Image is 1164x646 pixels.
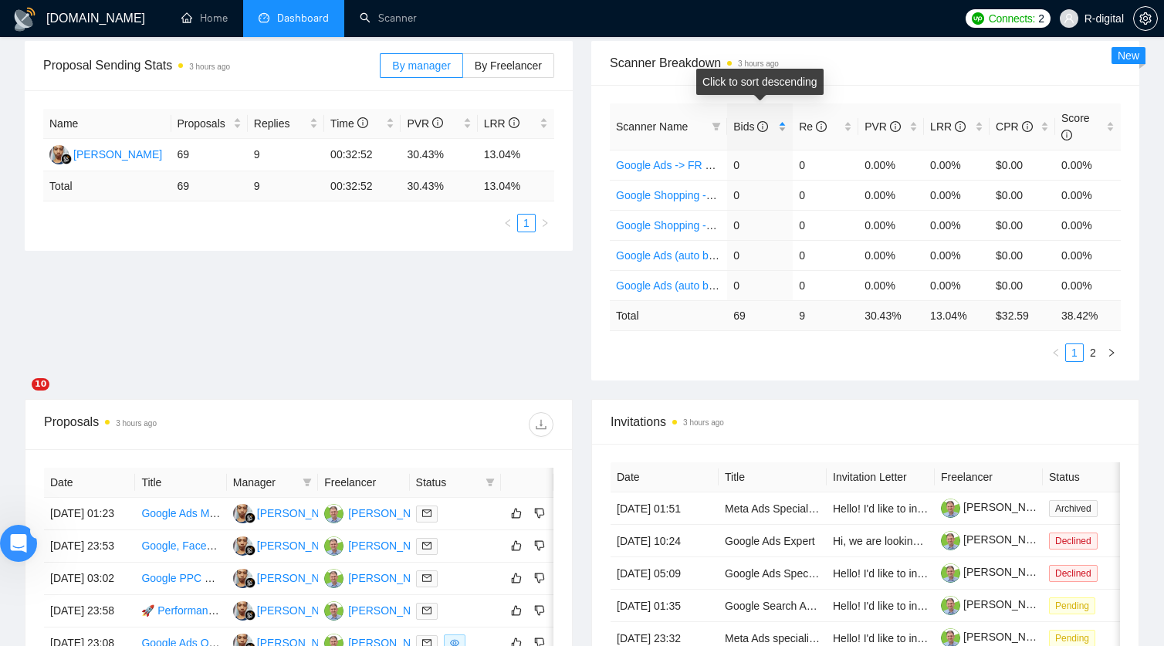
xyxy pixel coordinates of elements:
[890,121,901,132] span: info-circle
[858,270,924,300] td: 0.00%
[401,139,477,171] td: 30.43%
[44,468,135,498] th: Date
[1051,348,1061,357] span: left
[303,478,312,487] span: filter
[725,502,945,515] a: Meta Ads Specialist for Sensitive Travel Niche
[941,501,1052,513] a: [PERSON_NAME]
[696,69,824,95] div: Click to sort descending
[507,504,526,523] button: like
[254,115,306,132] span: Replies
[530,418,553,431] span: download
[171,139,248,171] td: 69
[49,147,162,160] a: YA[PERSON_NAME]
[727,240,793,270] td: 0
[478,139,554,171] td: 13.04%
[324,171,401,201] td: 00:32:52
[930,120,966,133] span: LRR
[727,210,793,240] td: 0
[990,270,1055,300] td: $0.00
[141,539,439,552] a: Google, Facebook, and Instagram Ad Word Specialist Needed
[135,468,226,498] th: Title
[924,240,990,270] td: 0.00%
[12,7,37,32] img: logo
[712,122,721,131] span: filter
[941,499,960,518] img: c1Idtl1sL_ojuo0BAW6lnVbU7OTxrDYU7FneGCPoFyJniWx9-ph69Zd6FWc_LIL-5A
[727,300,793,330] td: 69
[1107,348,1116,357] span: right
[611,557,719,590] td: [DATE] 05:09
[793,240,858,270] td: 0
[511,539,522,552] span: like
[793,180,858,210] td: 0
[725,567,1000,580] a: Google Ads Specialist Needed for Optimization and Fixes
[941,533,1052,546] a: [PERSON_NAME]
[324,539,437,551] a: RC[PERSON_NAME]
[530,504,549,523] button: dislike
[990,180,1055,210] td: $0.00
[941,598,1052,610] a: [PERSON_NAME]
[318,468,409,498] th: Freelancer
[422,573,431,583] span: mail
[233,569,252,588] img: YA
[507,536,526,555] button: like
[793,300,858,330] td: 9
[135,595,226,627] td: 🚀 Performance Marketer Wanted: Google, Meta & YouTube Ads
[616,120,688,133] span: Scanner Name
[324,506,437,519] a: RC[PERSON_NAME]
[1102,343,1121,362] button: right
[719,525,827,557] td: Google Ads Expert
[611,525,719,557] td: [DATE] 10:24
[257,570,346,587] div: [PERSON_NAME]
[1043,462,1151,492] th: Status
[1049,565,1098,582] span: Declined
[233,601,252,621] img: YA
[941,531,960,550] img: c1Idtl1sL_ojuo0BAW6lnVbU7OTxrDYU7FneGCPoFyJniWx9-ph69Zd6FWc_LIL-5A
[858,300,924,330] td: 30.43 %
[719,492,827,525] td: Meta Ads Specialist for Sensitive Travel Niche
[727,270,793,300] td: 0
[727,180,793,210] td: 0
[793,210,858,240] td: 0
[507,601,526,620] button: like
[719,462,827,492] th: Title
[511,507,522,519] span: like
[1064,13,1074,24] span: user
[793,150,858,180] td: 0
[616,159,963,171] a: Google Ads -> FR Only, Expert&Intermediate, H - $25, F -$300, 4.5 stars
[44,563,135,595] td: [DATE] 03:02
[1049,567,1104,579] a: Declined
[858,150,924,180] td: 0.00%
[422,509,431,518] span: mail
[32,378,49,391] span: 10
[43,171,171,201] td: Total
[171,109,248,139] th: Proposals
[1065,343,1084,362] li: 1
[141,507,243,519] a: Google Ads Manager
[989,10,1035,27] span: Connects:
[233,536,252,556] img: YA
[348,602,437,619] div: [PERSON_NAME]
[530,569,549,587] button: dislike
[1049,502,1104,514] a: Archived
[990,150,1055,180] td: $0.00
[299,471,315,494] span: filter
[227,468,318,498] th: Manager
[324,139,401,171] td: 00:32:52
[725,535,815,547] a: Google Ads Expert
[534,572,545,584] span: dislike
[511,604,522,617] span: like
[858,240,924,270] td: 0.00%
[611,412,1120,431] span: Invitations
[727,150,793,180] td: 0
[683,418,724,427] time: 3 hours ago
[324,604,437,616] a: RC[PERSON_NAME]
[324,571,437,583] a: RC[PERSON_NAME]
[530,601,549,620] button: dislike
[1084,344,1101,361] a: 2
[858,210,924,240] td: 0.00%
[475,59,542,72] span: By Freelancer
[924,270,990,300] td: 0.00%
[324,536,343,556] img: RC
[1049,534,1104,546] a: Declined
[509,117,519,128] span: info-circle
